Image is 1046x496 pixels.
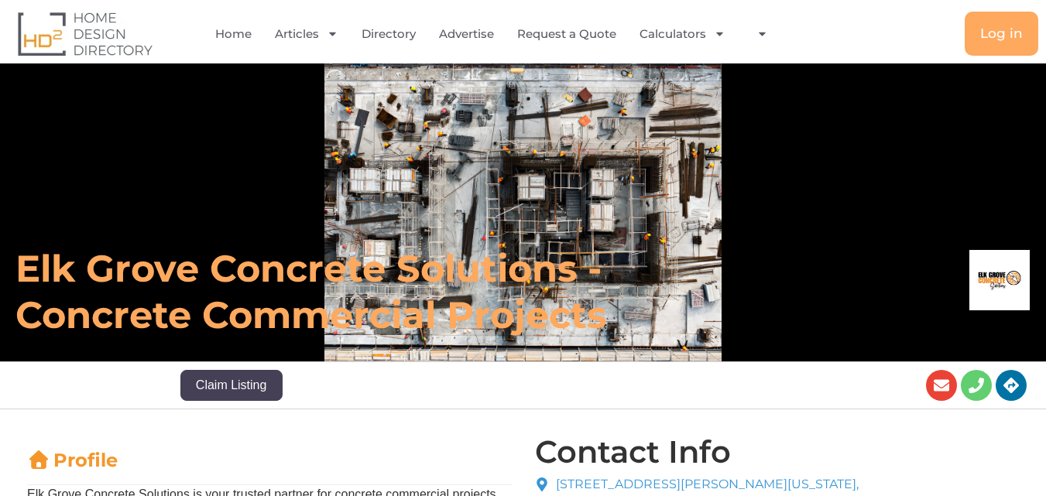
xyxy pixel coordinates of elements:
[980,27,1023,40] span: Log in
[362,16,416,52] a: Directory
[215,16,252,52] a: Home
[517,16,616,52] a: Request a Quote
[439,16,494,52] a: Advertise
[965,12,1038,56] a: Log in
[214,16,780,52] nav: Menu
[180,370,283,401] button: Claim Listing
[275,16,338,52] a: Articles
[640,16,725,52] a: Calculators
[552,475,859,494] span: [STREET_ADDRESS][PERSON_NAME][US_STATE],
[15,245,725,338] h6: Elk Grove Concrete Solutions - Concrete Commercial Projects
[535,436,731,467] h4: Contact Info
[27,449,118,471] a: Profile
